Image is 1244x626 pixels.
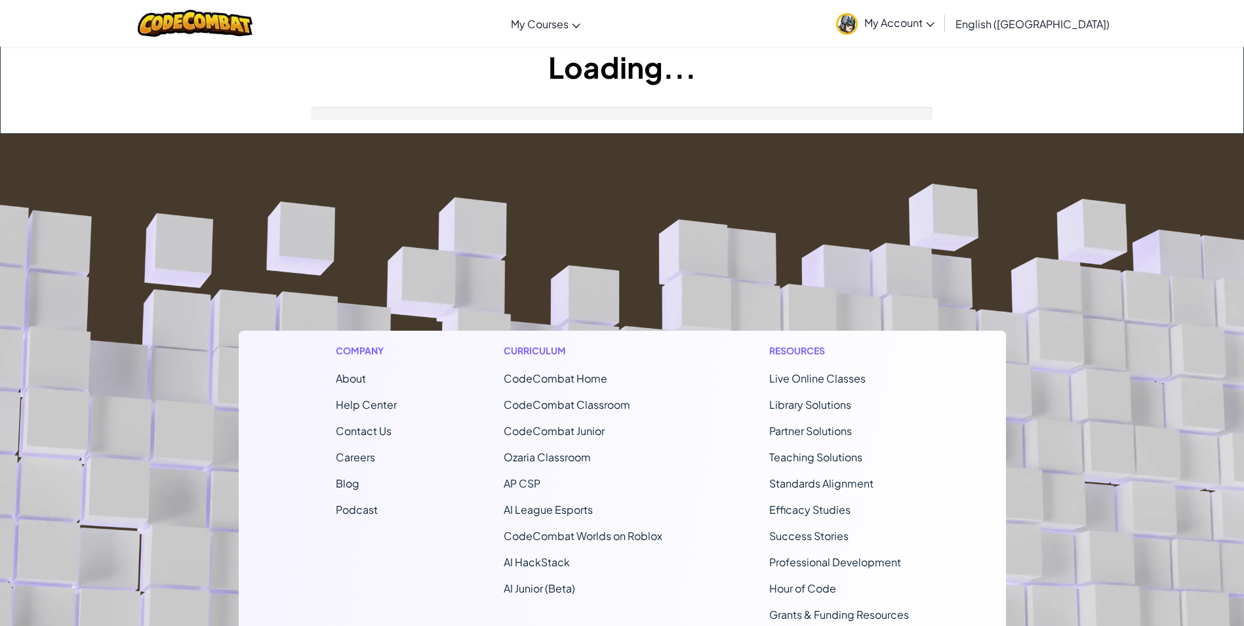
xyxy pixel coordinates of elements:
span: English ([GEOGRAPHIC_DATA]) [955,17,1110,31]
img: CodeCombat logo [138,10,252,37]
a: English ([GEOGRAPHIC_DATA]) [949,6,1116,41]
a: Efficacy Studies [769,503,851,516]
span: CodeCombat Home [504,371,607,385]
a: Grants & Funding Resources [769,608,909,621]
a: Live Online Classes [769,371,866,385]
a: AI League Esports [504,503,593,516]
a: About [336,371,366,385]
a: Standards Alignment [769,476,873,490]
a: Hour of Code [769,581,836,595]
a: Help Center [336,398,397,411]
a: Professional Development [769,555,901,569]
a: AI Junior (Beta) [504,581,575,595]
a: Podcast [336,503,378,516]
a: Partner Solutions [769,424,852,438]
a: Blog [336,476,359,490]
a: AI HackStack [504,555,570,569]
a: CodeCombat Junior [504,424,605,438]
a: CodeCombat Worlds on Roblox [504,529,662,543]
a: AP CSP [504,476,540,490]
h1: Company [336,344,397,358]
span: My Courses [511,17,569,31]
span: My Account [864,16,934,30]
h1: Curriculum [504,344,662,358]
img: avatar [836,13,858,35]
a: Teaching Solutions [769,450,862,464]
a: Success Stories [769,529,849,543]
a: CodeCombat Classroom [504,398,630,411]
a: Careers [336,450,375,464]
h1: Loading... [1,47,1243,87]
h1: Resources [769,344,909,358]
span: Contact Us [336,424,391,438]
a: Library Solutions [769,398,851,411]
a: My Account [830,3,941,44]
a: Ozaria Classroom [504,450,591,464]
a: My Courses [504,6,587,41]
